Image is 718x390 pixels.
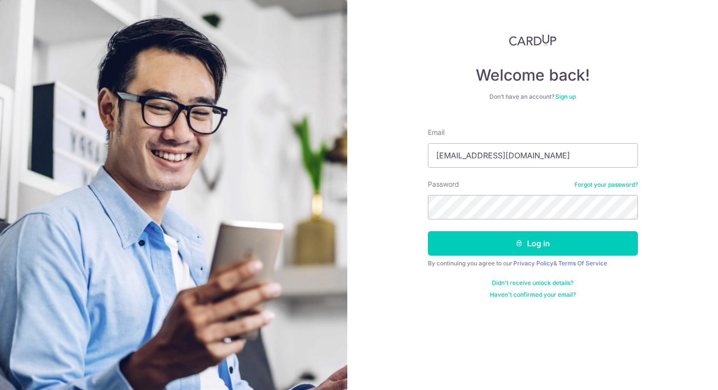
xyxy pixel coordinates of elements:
[513,260,553,267] a: Privacy Policy
[428,260,638,267] div: By continuing you agree to our &
[428,143,638,168] input: Enter your Email
[428,128,444,137] label: Email
[490,291,576,299] a: Haven't confirmed your email?
[558,260,607,267] a: Terms Of Service
[574,181,638,189] a: Forgot your password?
[555,93,576,100] a: Sign up
[428,93,638,101] div: Don’t have an account?
[428,179,459,189] label: Password
[509,34,557,46] img: CardUp Logo
[428,65,638,85] h4: Welcome back!
[492,279,573,287] a: Didn't receive unlock details?
[428,231,638,256] button: Log in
